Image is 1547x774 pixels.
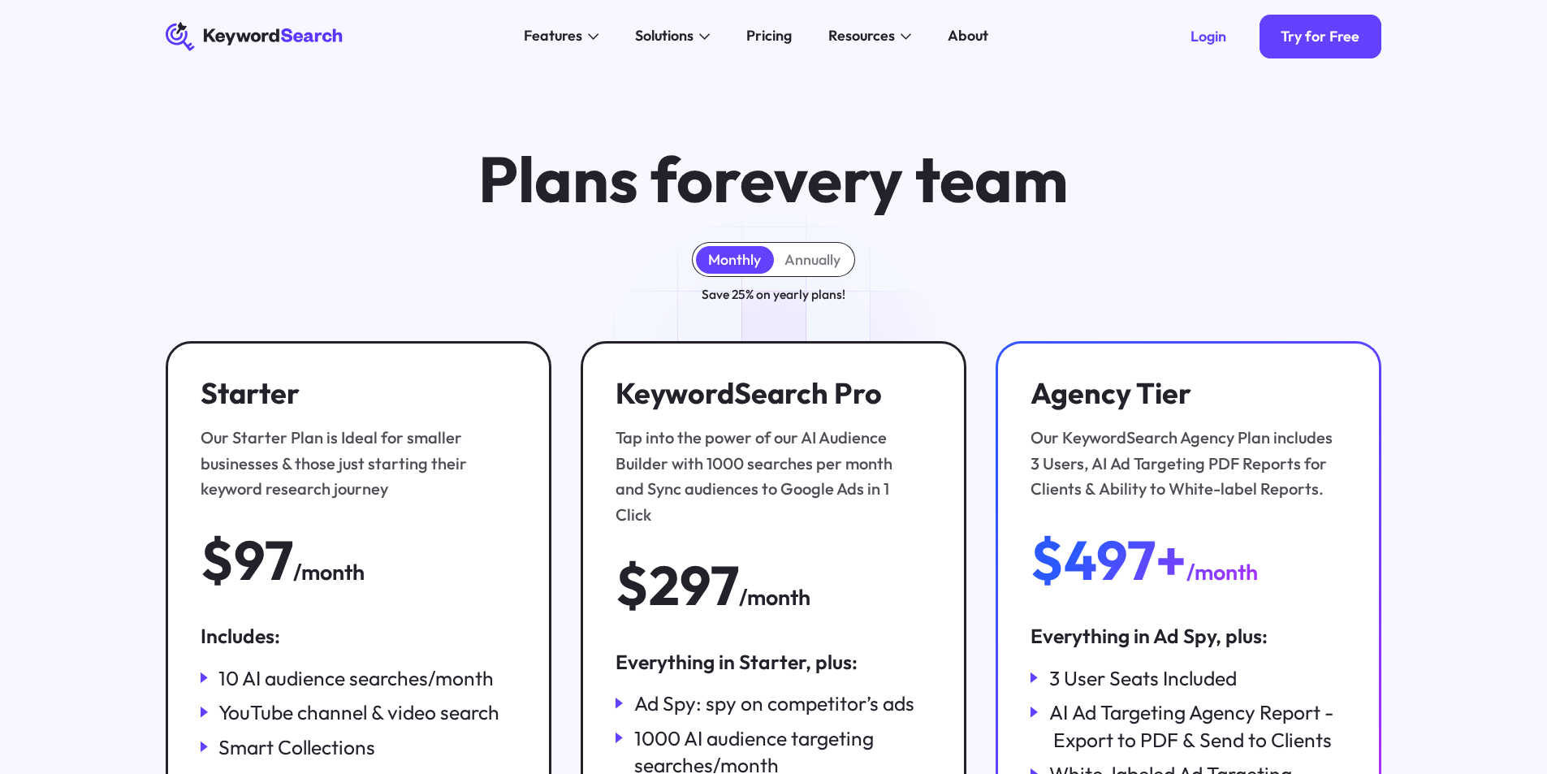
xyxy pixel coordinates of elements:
div: Annually [784,251,840,269]
div: Our Starter Plan is Ideal for smaller businesses & those just starting their keyword research jou... [201,425,507,501]
div: 10 AI audience searches/month [218,664,494,692]
span: every team [740,139,1069,218]
a: Login [1169,15,1248,58]
h3: Agency Tier [1031,376,1337,411]
div: Ad Spy: spy on competitor’s ads [634,690,914,717]
div: Pricing [746,25,792,47]
div: $97 [201,531,293,589]
a: Pricing [736,22,803,51]
div: Monthly [708,251,761,269]
div: /month [293,556,365,590]
a: Try for Free [1260,15,1382,58]
div: Login [1190,28,1226,45]
div: Everything in Starter, plus: [616,648,931,676]
div: Save 25% on yearly plans! [702,284,845,305]
a: About [937,22,1000,51]
div: $497+ [1031,531,1186,589]
div: Everything in Ad Spy, plus: [1031,622,1346,650]
h3: KeywordSearch Pro [616,376,922,411]
div: /month [739,581,810,615]
div: 3 User Seats Included [1049,664,1237,692]
div: Try for Free [1281,28,1359,45]
div: Features [524,25,582,47]
div: YouTube channel & video search [218,698,499,726]
div: Smart Collections [218,733,375,761]
div: Includes: [201,622,516,650]
h1: Plans for [478,145,1069,213]
div: Tap into the power of our AI Audience Builder with 1000 searches per month and Sync audiences to ... [616,425,922,527]
div: /month [1186,556,1258,590]
div: Solutions [635,25,694,47]
h3: Starter [201,376,507,411]
div: AI Ad Targeting Agency Report - Export to PDF & Send to Clients [1049,698,1346,753]
div: $297 [616,556,739,614]
div: About [948,25,988,47]
div: Our KeywordSearch Agency Plan includes 3 Users, AI Ad Targeting PDF Reports for Clients & Ability... [1031,425,1337,501]
div: Resources [828,25,895,47]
